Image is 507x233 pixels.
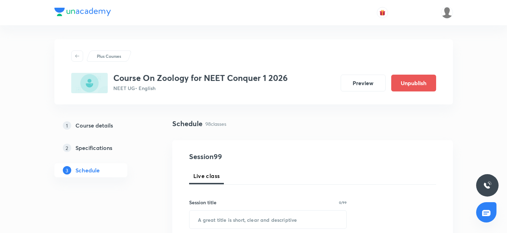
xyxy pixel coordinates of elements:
[205,120,226,128] p: 98 classes
[75,144,112,152] h5: Specifications
[54,118,150,132] a: 1Course details
[54,141,150,155] a: 2Specifications
[483,181,492,190] img: ttu
[97,53,121,59] p: Plus Courses
[63,166,71,174] p: 3
[54,8,111,18] a: Company Logo
[441,7,453,19] img: Devendra Kumar
[172,118,202,129] h4: Schedule
[189,151,317,162] h4: Session 99
[339,201,347,204] p: 0/99
[113,73,288,83] h3: Course On Zoology for NEET Conquer 1 2026
[377,7,388,18] button: avatar
[391,75,436,91] button: Unpublish
[63,121,71,130] p: 1
[54,8,111,16] img: Company Logo
[189,199,216,206] h6: Session title
[75,121,113,130] h5: Course details
[379,9,386,16] img: avatar
[189,211,347,228] input: A great title is short, clear and descriptive
[71,73,108,93] img: AA4F7FBF-1DFE-40AA-BF2E-430D5642149D_plus.png
[63,144,71,152] p: 2
[113,84,288,92] p: NEET UG • English
[193,172,220,180] span: Live class
[341,75,386,91] button: Preview
[75,166,100,174] h5: Schedule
